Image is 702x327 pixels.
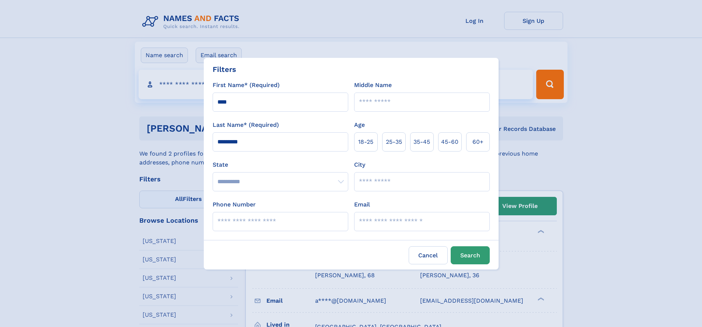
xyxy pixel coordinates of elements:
[354,200,370,209] label: Email
[213,200,256,209] label: Phone Number
[213,121,279,129] label: Last Name* (Required)
[386,138,402,146] span: 25‑35
[213,81,280,90] label: First Name* (Required)
[354,160,365,169] label: City
[409,246,448,264] label: Cancel
[472,138,483,146] span: 60+
[358,138,373,146] span: 18‑25
[413,138,430,146] span: 35‑45
[354,121,365,129] label: Age
[451,246,490,264] button: Search
[213,160,348,169] label: State
[213,64,236,75] div: Filters
[441,138,458,146] span: 45‑60
[354,81,392,90] label: Middle Name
